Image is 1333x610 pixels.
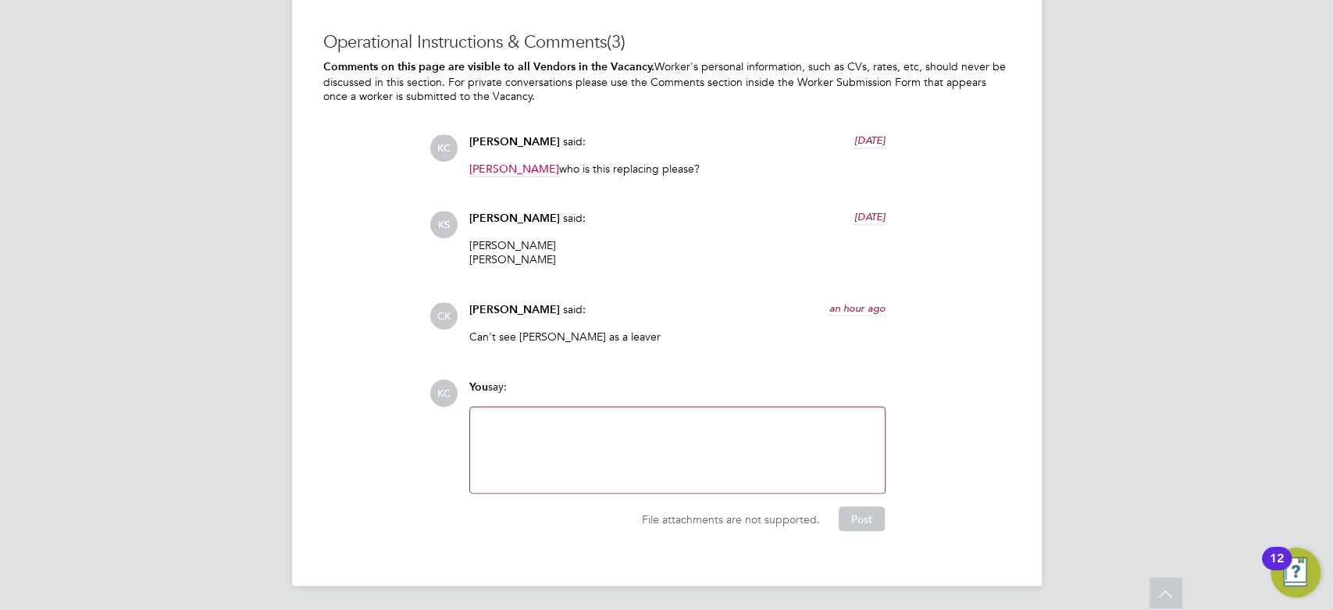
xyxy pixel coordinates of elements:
[469,162,886,176] p: who is this replacing please?
[829,301,886,315] span: an hour ago
[854,210,886,223] span: [DATE]
[323,59,1010,103] p: Worker's personal information, such as CVs, rates, etc, should never be discussed in this section...
[430,211,458,238] span: KS
[563,302,586,316] span: said:
[469,303,560,316] span: [PERSON_NAME]
[469,238,886,266] p: [PERSON_NAME] [PERSON_NAME]
[469,330,886,344] p: Can't see [PERSON_NAME] as a leaver
[469,379,886,406] div: say:
[323,60,654,73] b: Comments on this page are visible to all Vendors in the Vacancy.
[1270,558,1284,579] div: 12
[563,211,586,225] span: said:
[469,380,488,393] span: You
[854,134,886,147] span: [DATE]
[1271,548,1321,598] button: Open Resource Center, 12 new notifications
[642,512,820,526] span: File attachments are not supported.
[607,31,626,52] span: (3)
[430,379,458,406] span: KC
[469,212,560,225] span: [PERSON_NAME]
[469,135,560,148] span: [PERSON_NAME]
[839,506,885,531] button: Post
[323,31,1010,54] h3: Operational Instructions & Comments
[563,134,586,148] span: said:
[430,134,458,162] span: KC
[469,162,559,177] span: [PERSON_NAME]
[430,302,458,330] span: CK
